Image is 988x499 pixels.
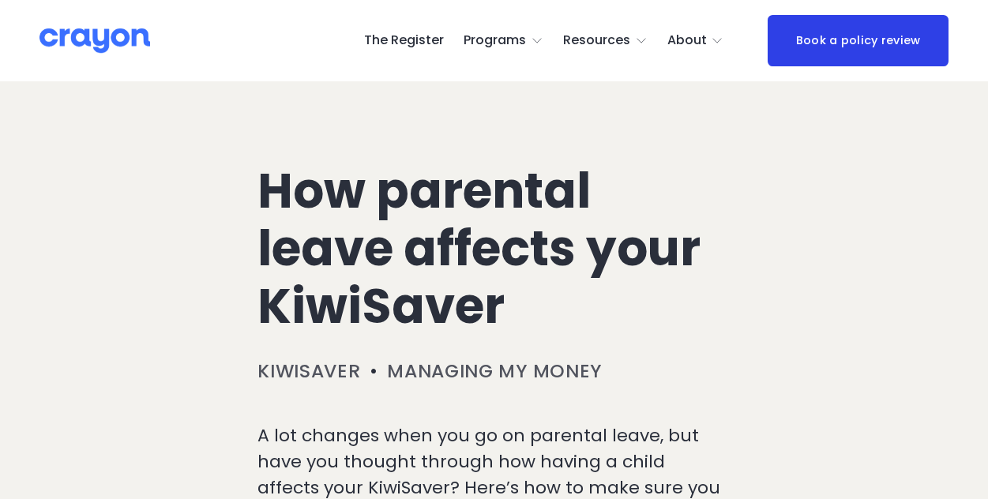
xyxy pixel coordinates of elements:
span: Resources [563,29,630,52]
a: KiwiSaver [257,358,360,384]
a: folder dropdown [464,28,543,54]
span: Programs [464,29,526,52]
a: Book a policy review [768,15,949,67]
a: folder dropdown [563,28,648,54]
span: About [667,29,707,52]
img: Crayon [39,27,150,54]
h1: How parental leave affects your KiwiSaver [257,162,730,336]
a: Managing my money [387,358,602,384]
a: folder dropdown [667,28,724,54]
a: The Register [364,28,444,54]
